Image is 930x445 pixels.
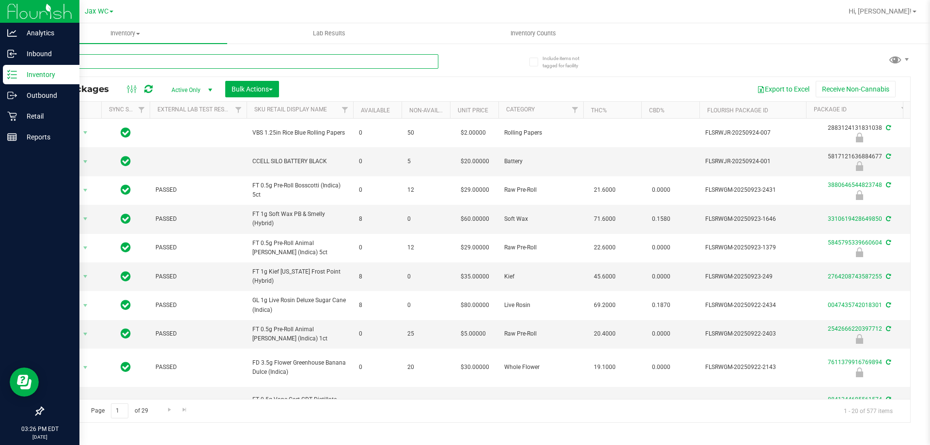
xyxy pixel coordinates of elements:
[805,161,914,171] div: Launch Hold
[407,157,444,166] span: 5
[504,329,577,338] span: Raw Pre-Roll
[79,212,92,226] span: select
[300,29,358,38] span: Lab Results
[7,28,17,38] inline-svg: Analytics
[7,91,17,100] inline-svg: Outbound
[252,358,347,377] span: FD 3.5g Flower Greenhouse Banana Dulce (Indica)
[17,27,75,39] p: Analytics
[178,403,192,416] a: Go to the last page
[805,133,914,142] div: Launch Hold
[155,215,241,224] span: PASSED
[23,23,227,44] a: Inventory
[647,398,675,412] span: 0.1520
[121,298,131,312] span: In Sync
[884,124,891,131] span: Sync from Compliance System
[121,154,131,168] span: In Sync
[252,239,347,257] span: FT 0.5g Pre-Roll Animal [PERSON_NAME] (Indica) 5ct
[232,85,273,93] span: Bulk Actions
[359,157,396,166] span: 0
[456,327,491,341] span: $5.00000
[805,190,914,200] div: Launch Hold
[431,23,635,44] a: Inventory Counts
[121,360,131,374] span: In Sync
[805,247,914,257] div: Launch Hold
[805,334,914,344] div: Launch Hold
[227,23,431,44] a: Lab Results
[647,360,675,374] span: 0.0000
[836,403,900,418] span: 1 - 20 of 577 items
[647,183,675,197] span: 0.0000
[17,110,75,122] p: Retail
[828,396,882,403] a: 8841344685561574
[407,128,444,138] span: 50
[121,327,131,340] span: In Sync
[456,398,494,412] span: $55.00000
[647,327,675,341] span: 0.0000
[254,106,327,113] a: Sku Retail Display Name
[83,403,156,418] span: Page of 29
[225,81,279,97] button: Bulk Actions
[7,111,17,121] inline-svg: Retail
[884,302,891,308] span: Sync from Compliance System
[884,396,891,403] span: Sync from Compliance System
[814,106,847,113] a: Package ID
[897,102,913,118] a: Filter
[589,398,620,412] span: 81.1000
[504,215,577,224] span: Soft Wax
[705,185,800,195] span: FLSRWGM-20250923-2431
[504,301,577,310] span: Live Rosin
[884,215,891,222] span: Sync from Compliance System
[884,153,891,160] span: Sync from Compliance System
[849,7,912,15] span: Hi, [PERSON_NAME]!
[252,267,347,286] span: FT 1g Kief [US_STATE] Frost Point (Hybrid)
[497,29,569,38] span: Inventory Counts
[17,90,75,101] p: Outbound
[589,212,620,226] span: 71.6000
[121,241,131,254] span: In Sync
[231,102,247,118] a: Filter
[828,325,882,332] a: 2542666220397712
[252,325,347,343] span: FT 0.5g Pre-Roll Animal [PERSON_NAME] (Indica) 1ct
[121,212,131,226] span: In Sync
[647,298,675,312] span: 0.1870
[134,102,150,118] a: Filter
[705,329,800,338] span: FLSRWGM-20250922-2403
[43,54,438,69] input: Search Package ID, Item Name, SKU, Lot or Part Number...
[79,327,92,341] span: select
[828,273,882,280] a: 2764208743587255
[705,215,800,224] span: FLSRWGM-20250923-1646
[407,185,444,195] span: 12
[647,212,675,226] span: 0.1580
[7,49,17,59] inline-svg: Inbound
[252,395,347,414] span: FT 0.5g Vape Cart CDT Distillate Trop Top (Hybrid)
[111,403,128,418] input: 1
[705,272,800,281] span: FLSRWGM-20250923-249
[79,398,92,412] span: select
[79,270,92,283] span: select
[162,403,176,416] a: Go to the next page
[828,359,882,366] a: 7611379916769894
[589,270,620,284] span: 45.6000
[252,296,347,314] span: GL 1g Live Rosin Deluxe Sugar Cane (Indica)
[79,184,92,197] span: select
[589,183,620,197] span: 21.6000
[884,325,891,332] span: Sync from Compliance System
[542,55,591,69] span: Include items not tagged for facility
[17,48,75,60] p: Inbound
[884,273,891,280] span: Sync from Compliance System
[359,215,396,224] span: 8
[828,215,882,222] a: 3310619428649850
[155,243,241,252] span: PASSED
[828,239,882,246] a: 5845795339660604
[504,363,577,372] span: Whole Flower
[121,398,131,411] span: In Sync
[816,81,896,97] button: Receive Non-Cannabis
[805,152,914,171] div: 5817121636884677
[705,128,800,138] span: FLSRWJR-20250924-007
[155,301,241,310] span: PASSED
[7,70,17,79] inline-svg: Inventory
[705,243,800,252] span: FLSRWGM-20250923-1379
[252,157,347,166] span: CCELL SILO BATTERY BLACK
[828,302,882,308] a: 0047435742018301
[456,360,494,374] span: $30.00000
